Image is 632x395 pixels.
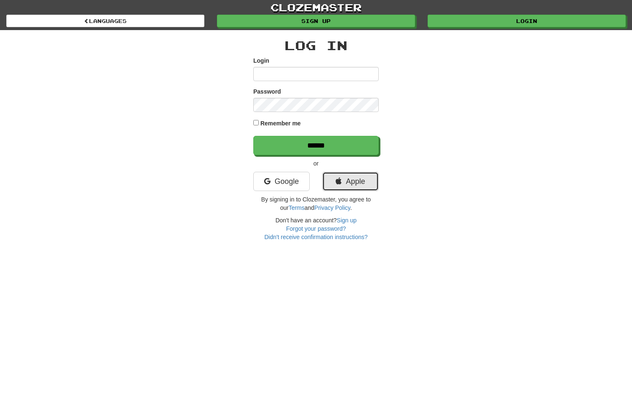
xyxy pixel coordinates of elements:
[260,119,301,127] label: Remember me
[264,234,367,240] a: Didn't receive confirmation instructions?
[217,15,415,27] a: Sign up
[253,195,379,212] p: By signing in to Clozemaster, you agree to our and .
[253,56,269,65] label: Login
[322,172,379,191] a: Apple
[428,15,626,27] a: Login
[337,217,357,224] a: Sign up
[253,172,310,191] a: Google
[253,159,379,168] p: or
[314,204,350,211] a: Privacy Policy
[253,216,379,241] div: Don't have an account?
[6,15,204,27] a: Languages
[253,87,281,96] label: Password
[288,204,304,211] a: Terms
[286,225,346,232] a: Forgot your password?
[253,38,379,52] h2: Log In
